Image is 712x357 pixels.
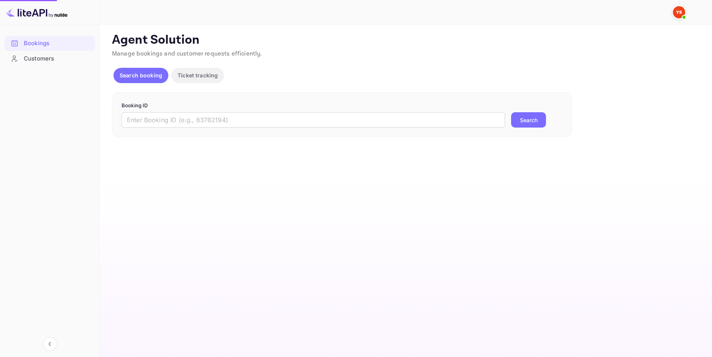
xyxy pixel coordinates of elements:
p: Search booking [120,71,162,79]
p: Ticket tracking [178,71,218,79]
span: Manage bookings and customer requests efficiently. [112,50,262,58]
img: LiteAPI logo [6,6,67,18]
input: Enter Booking ID (e.g., 63782194) [122,112,505,128]
a: Customers [5,51,95,66]
img: Yandex Support [673,6,685,18]
p: Agent Solution [112,33,698,48]
button: Collapse navigation [43,337,57,351]
div: Bookings [5,36,95,51]
div: Bookings [24,39,91,48]
div: Customers [24,54,91,63]
a: Bookings [5,36,95,50]
p: Booking ID [122,102,562,110]
button: Search [511,112,546,128]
